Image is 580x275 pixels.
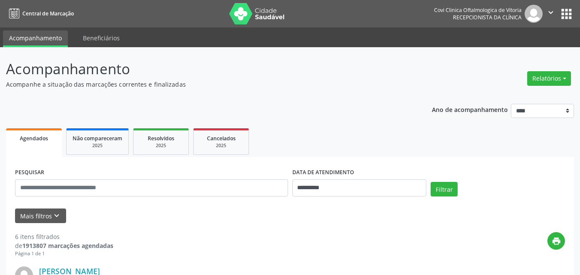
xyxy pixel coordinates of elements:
a: Acompanhamento [3,30,68,47]
button: Filtrar [431,182,458,196]
div: Covi Clinica Oftalmologica de Vitoria [434,6,522,14]
strong: 1913807 marcações agendadas [22,242,113,250]
i: keyboard_arrow_down [52,211,61,221]
div: 2025 [140,142,182,149]
p: Acompanhamento [6,58,404,80]
span: Cancelados [207,135,236,142]
span: Resolvidos [148,135,174,142]
button:  [543,5,559,23]
label: PESQUISAR [15,166,44,179]
button: apps [559,6,574,21]
div: 6 itens filtrados [15,232,113,241]
button: print [547,232,565,250]
button: Mais filtroskeyboard_arrow_down [15,209,66,224]
i:  [546,8,556,17]
button: Relatórios [527,71,571,86]
a: Central de Marcação [6,6,74,21]
p: Ano de acompanhamento [432,104,508,115]
p: Acompanhe a situação das marcações correntes e finalizadas [6,80,404,89]
span: Agendados [20,135,48,142]
div: 2025 [73,142,122,149]
a: Beneficiários [77,30,126,45]
label: DATA DE ATENDIMENTO [292,166,354,179]
i: print [552,236,561,246]
div: Página 1 de 1 [15,250,113,257]
img: img [525,5,543,23]
span: Não compareceram [73,135,122,142]
div: de [15,241,113,250]
span: Recepcionista da clínica [453,14,522,21]
div: 2025 [200,142,243,149]
span: Central de Marcação [22,10,74,17]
